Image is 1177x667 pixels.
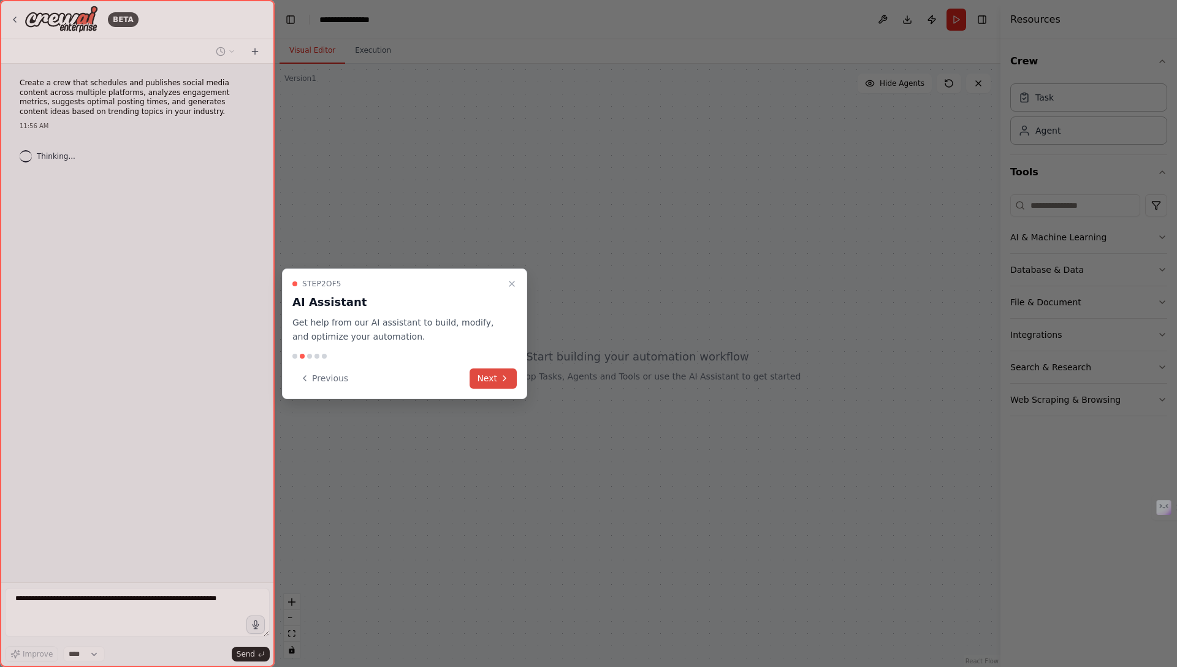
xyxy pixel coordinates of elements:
[282,11,299,28] button: Hide left sidebar
[505,276,519,291] button: Close walkthrough
[470,368,517,389] button: Next
[292,316,502,344] p: Get help from our AI assistant to build, modify, and optimize your automation.
[302,279,341,289] span: Step 2 of 5
[292,294,502,311] h3: AI Assistant
[292,368,356,389] button: Previous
